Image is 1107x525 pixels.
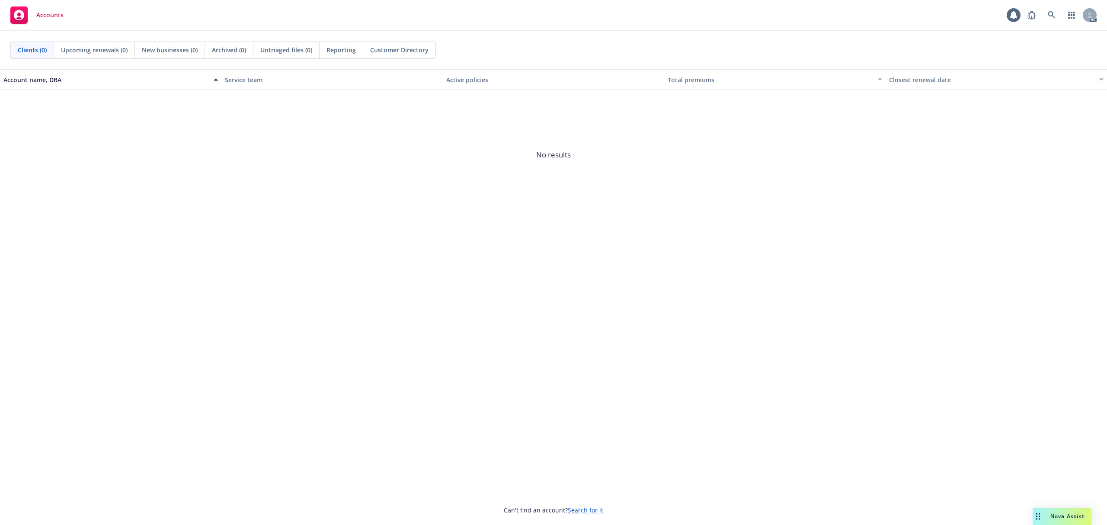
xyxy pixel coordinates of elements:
[664,69,886,90] button: Total premiums
[142,45,198,54] span: New businesses (0)
[504,506,603,515] span: Can't find an account?
[370,45,429,54] span: Customer Directory
[1050,512,1085,520] span: Nova Assist
[61,45,128,54] span: Upcoming renewals (0)
[1063,6,1080,24] a: Switch app
[1043,6,1060,24] a: Search
[18,45,47,54] span: Clients (0)
[1033,508,1091,525] button: Nova Assist
[225,75,439,84] div: Service team
[668,75,873,84] div: Total premiums
[260,45,312,54] span: Untriaged files (0)
[446,75,661,84] div: Active policies
[36,12,64,19] span: Accounts
[568,506,603,514] a: Search for it
[889,75,1094,84] div: Closest renewal date
[212,45,246,54] span: Archived (0)
[3,75,208,84] div: Account name, DBA
[1023,6,1040,24] a: Report a Bug
[443,69,664,90] button: Active policies
[221,69,443,90] button: Service team
[1033,508,1043,525] div: Drag to move
[886,69,1107,90] button: Closest renewal date
[326,45,356,54] span: Reporting
[7,3,67,27] a: Accounts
